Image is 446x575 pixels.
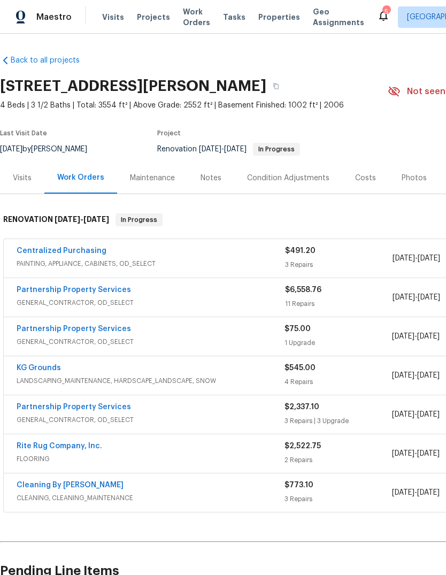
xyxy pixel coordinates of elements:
span: Work Orders [183,6,210,28]
span: [DATE] [392,333,414,340]
span: $545.00 [284,364,316,372]
div: Visits [13,173,32,183]
span: $2,522.75 [284,442,321,450]
span: - [393,292,440,303]
span: [DATE] [392,411,414,418]
span: [DATE] [392,450,414,457]
span: $2,337.10 [284,403,319,411]
span: CLEANING, CLEANING_MAINTENANCE [17,493,284,503]
span: [DATE] [199,145,221,153]
span: Tasks [223,13,245,21]
div: Work Orders [57,172,104,183]
a: Partnership Property Services [17,325,131,333]
div: Notes [201,173,221,183]
div: Condition Adjustments [247,173,329,183]
span: GENERAL_CONTRACTOR, OD_SELECT [17,297,285,308]
span: PAINTING, APPLIANCE, CABINETS, OD_SELECT [17,258,285,269]
div: 3 Repairs | 3 Upgrade [284,416,391,426]
span: [DATE] [417,372,440,379]
span: [DATE] [417,450,440,457]
span: GENERAL_CONTRACTOR, OD_SELECT [17,415,284,425]
span: - [392,370,440,381]
div: 5 [382,6,390,17]
a: Centralized Purchasing [17,247,106,255]
div: 4 Repairs [284,377,391,387]
span: - [392,448,440,459]
span: In Progress [117,214,162,225]
a: Rite Rug Company, Inc. [17,442,102,450]
span: - [393,253,440,264]
a: Cleaning By [PERSON_NAME] [17,481,124,489]
span: GENERAL_CONTRACTOR, OD_SELECT [17,336,284,347]
span: $773.10 [284,481,313,489]
div: 3 Repairs [285,259,393,270]
div: 2 Repairs [284,455,391,465]
span: [DATE] [418,255,440,262]
span: In Progress [254,146,299,152]
div: Costs [355,173,376,183]
div: 3 Repairs [284,494,391,504]
span: [DATE] [418,294,440,301]
span: [DATE] [55,216,80,223]
span: [DATE] [393,294,415,301]
span: [DATE] [417,333,440,340]
span: [DATE] [393,255,415,262]
span: $491.20 [285,247,316,255]
span: Project [157,130,181,136]
a: Partnership Property Services [17,403,131,411]
h6: RENOVATION [3,213,109,226]
span: Renovation [157,145,300,153]
span: Properties [258,12,300,22]
a: KG Grounds [17,364,61,372]
span: FLOORING [17,454,284,464]
span: - [392,331,440,342]
span: [DATE] [83,216,109,223]
span: - [392,487,440,498]
span: Maestro [36,12,72,22]
span: - [199,145,247,153]
a: Partnership Property Services [17,286,131,294]
span: LANDSCAPING_MAINTENANCE, HARDSCAPE_LANDSCAPE, SNOW [17,375,284,386]
span: [DATE] [392,489,414,496]
span: [DATE] [417,411,440,418]
span: $6,558.76 [285,286,321,294]
span: Geo Assignments [313,6,364,28]
span: Projects [137,12,170,22]
span: - [392,409,440,420]
div: Maintenance [130,173,175,183]
span: Visits [102,12,124,22]
span: - [55,216,109,223]
span: [DATE] [392,372,414,379]
div: 11 Repairs [285,298,393,309]
span: [DATE] [417,489,440,496]
span: [DATE] [224,145,247,153]
div: Photos [402,173,427,183]
div: 1 Upgrade [284,338,391,348]
span: $75.00 [284,325,311,333]
button: Copy Address [266,76,286,96]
